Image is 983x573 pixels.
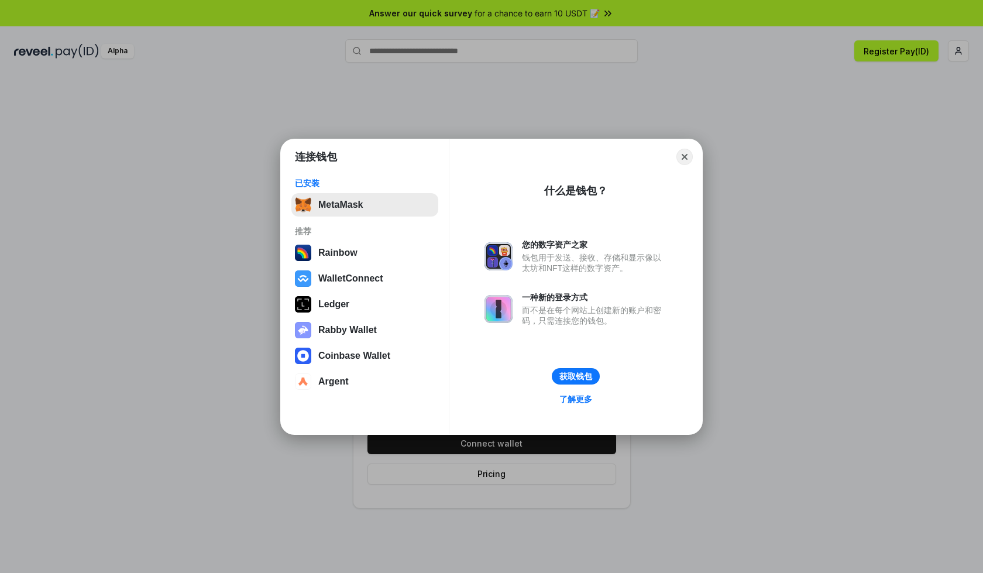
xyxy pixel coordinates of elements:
[295,322,311,338] img: svg+xml,%3Csvg%20xmlns%3D%22http%3A%2F%2Fwww.w3.org%2F2000%2Fsvg%22%20fill%3D%22none%22%20viewBox...
[295,296,311,313] img: svg+xml,%3Csvg%20xmlns%3D%22http%3A%2F%2Fwww.w3.org%2F2000%2Fsvg%22%20width%3D%2228%22%20height%3...
[522,252,667,273] div: 钱包用于发送、接收、存储和显示像以太坊和NFT这样的数字资产。
[676,149,693,165] button: Close
[318,273,383,284] div: WalletConnect
[559,394,592,404] div: 了解更多
[318,200,363,210] div: MetaMask
[318,376,349,387] div: Argent
[295,178,435,188] div: 已安装
[295,226,435,236] div: 推荐
[318,325,377,335] div: Rabby Wallet
[559,371,592,382] div: 获取钱包
[291,344,438,368] button: Coinbase Wallet
[295,373,311,390] img: svg+xml,%3Csvg%20width%3D%2228%22%20height%3D%2228%22%20viewBox%3D%220%200%2028%2028%22%20fill%3D...
[484,295,513,323] img: svg+xml,%3Csvg%20xmlns%3D%22http%3A%2F%2Fwww.w3.org%2F2000%2Fsvg%22%20fill%3D%22none%22%20viewBox...
[318,248,358,258] div: Rainbow
[484,242,513,270] img: svg+xml,%3Csvg%20xmlns%3D%22http%3A%2F%2Fwww.w3.org%2F2000%2Fsvg%22%20fill%3D%22none%22%20viewBox...
[522,239,667,250] div: 您的数字资产之家
[291,370,438,393] button: Argent
[295,245,311,261] img: svg+xml,%3Csvg%20width%3D%22120%22%20height%3D%22120%22%20viewBox%3D%220%200%20120%20120%22%20fil...
[318,299,349,310] div: Ledger
[291,241,438,265] button: Rainbow
[291,293,438,316] button: Ledger
[291,267,438,290] button: WalletConnect
[295,197,311,213] img: svg+xml,%3Csvg%20fill%3D%22none%22%20height%3D%2233%22%20viewBox%3D%220%200%2035%2033%22%20width%...
[295,270,311,287] img: svg+xml,%3Csvg%20width%3D%2228%22%20height%3D%2228%22%20viewBox%3D%220%200%2028%2028%22%20fill%3D...
[522,292,667,303] div: 一种新的登录方式
[318,351,390,361] div: Coinbase Wallet
[544,184,607,198] div: 什么是钱包？
[295,348,311,364] img: svg+xml,%3Csvg%20width%3D%2228%22%20height%3D%2228%22%20viewBox%3D%220%200%2028%2028%22%20fill%3D...
[291,318,438,342] button: Rabby Wallet
[522,305,667,326] div: 而不是在每个网站上创建新的账户和密码，只需连接您的钱包。
[295,150,337,164] h1: 连接钱包
[552,368,600,385] button: 获取钱包
[291,193,438,217] button: MetaMask
[552,392,599,407] a: 了解更多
